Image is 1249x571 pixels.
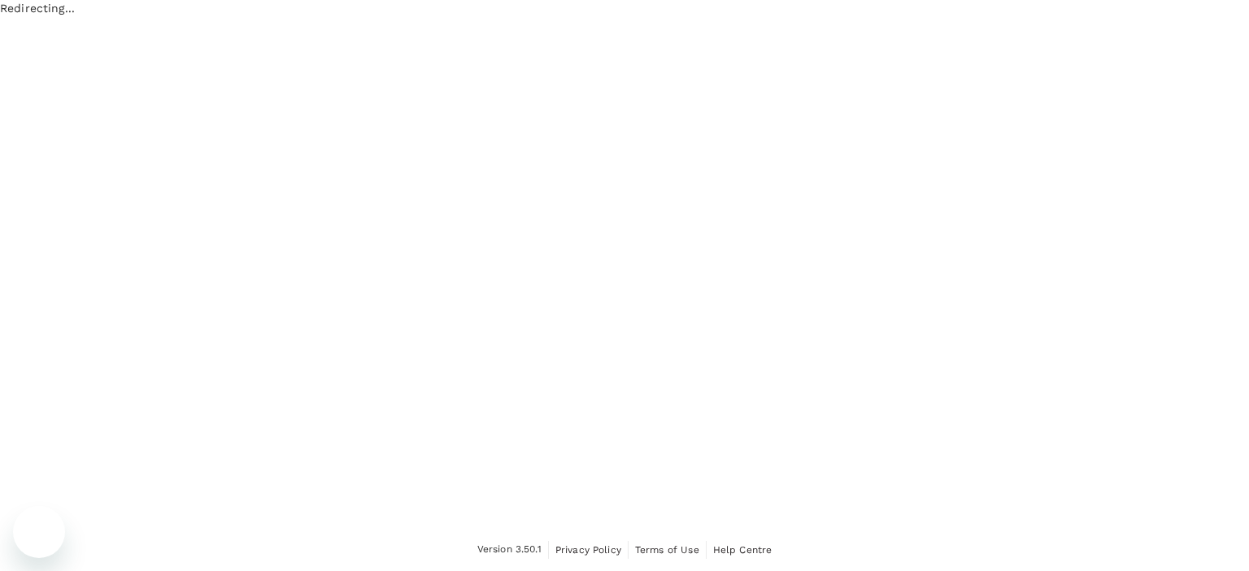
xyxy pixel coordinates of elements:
a: Privacy Policy [555,541,621,559]
a: Terms of Use [635,541,699,559]
a: Help Centre [713,541,772,559]
span: Terms of Use [635,544,699,556]
span: Version 3.50.1 [477,542,542,558]
span: Privacy Policy [555,544,621,556]
span: Help Centre [713,544,772,556]
iframe: Button to launch messaging window [13,506,65,558]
